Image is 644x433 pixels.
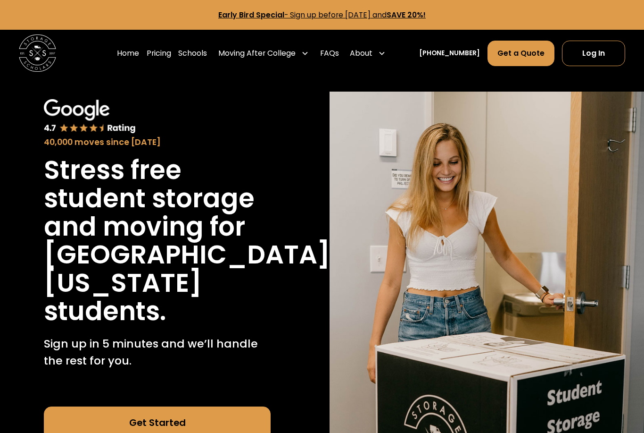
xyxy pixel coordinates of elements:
[19,34,56,72] a: home
[178,40,207,66] a: Schools
[19,34,56,72] img: Storage Scholars main logo
[44,99,135,134] img: Google 4.7 star rating
[147,40,171,66] a: Pricing
[44,335,270,369] p: Sign up in 5 minutes and we’ll handle the rest for you.
[117,40,139,66] a: Home
[218,9,426,20] a: Early Bird Special- Sign up before [DATE] andSAVE 20%!
[44,297,166,326] h1: students.
[320,40,339,66] a: FAQs
[419,48,480,58] a: [PHONE_NUMBER]
[218,9,284,20] strong: Early Bird Special
[44,136,270,149] div: 40,000 moves since [DATE]
[44,241,330,297] h1: [GEOGRAPHIC_DATA][US_STATE]
[487,41,554,66] a: Get a Quote
[350,48,372,59] div: About
[44,156,270,241] h1: Stress free student storage and moving for
[346,40,389,66] div: About
[387,9,426,20] strong: SAVE 20%!
[215,40,313,66] div: Moving After College
[562,41,626,66] a: Log In
[218,48,296,59] div: Moving After College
